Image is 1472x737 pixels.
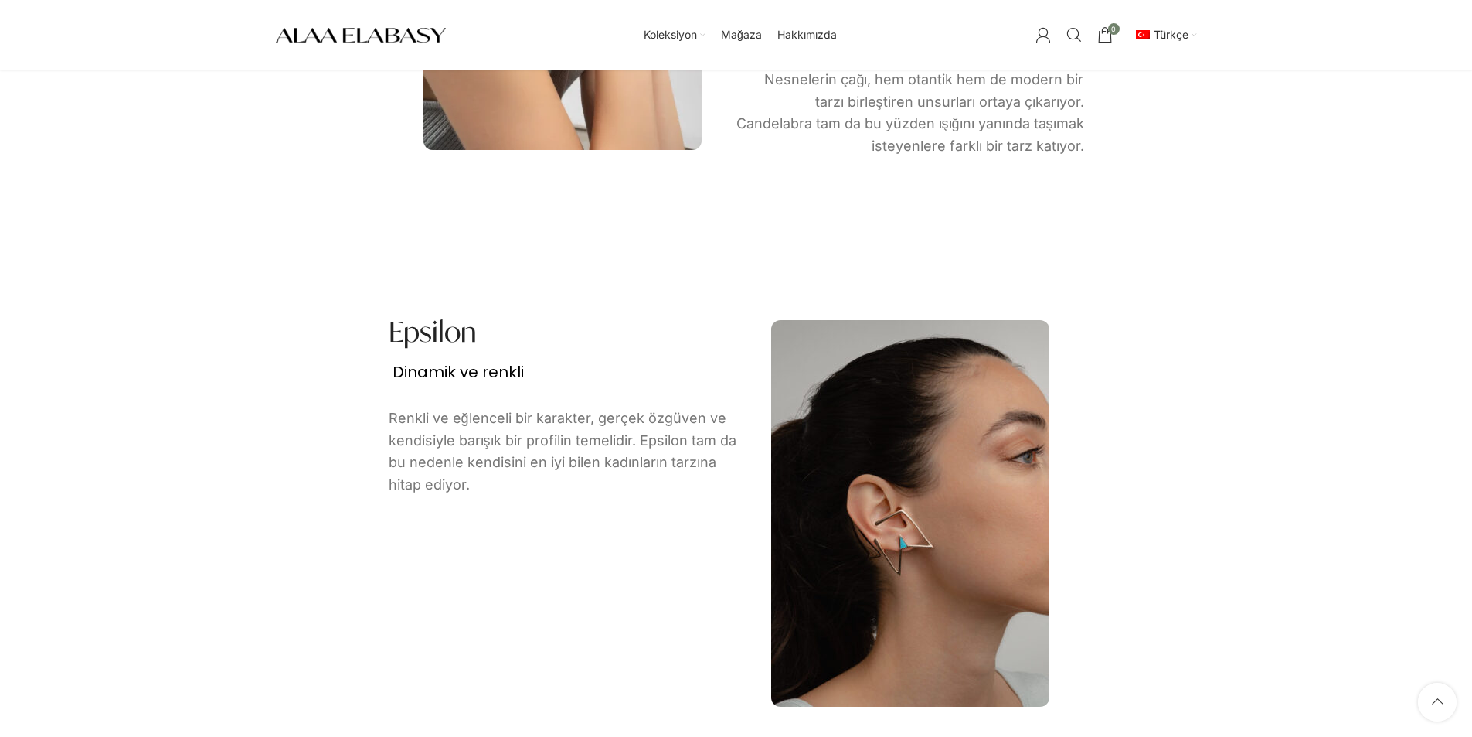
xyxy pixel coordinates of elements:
span: Koleksiyon [644,28,697,43]
span: Türkçe [1154,28,1188,41]
p: Nesnelerin çağı, hem otantik hem de modern bir tarzı birleştiren unsurları ortaya çıkarıyor. Cand... [736,69,1084,158]
div: Ana yönlendirici [454,19,1028,50]
img: Türkçe [1136,30,1150,39]
a: Site logo [276,27,446,40]
a: Koleksiyon [644,19,705,50]
a: 0 [1090,19,1120,50]
span: 0 [1108,23,1120,35]
span: Hakkımızda [777,28,837,43]
span: Mağaza [721,28,762,43]
div: İkincil navigasyon [1124,19,1205,50]
a: Image link [771,506,1049,519]
a: Hakkımızda [777,19,837,50]
a: Arama [1059,19,1090,50]
span: Dinamik ve renkli [393,361,524,383]
a: Başa kaydır düğmesi [1418,683,1457,722]
p: Renkli ve eğlenceli bir karakter, gerçek özgüven ve kendisiyle barışık bir profilin temelidir. Ep... [389,408,736,496]
a: tr_TRTürkçe [1132,19,1197,50]
h3: Epsilon [389,312,477,351]
a: Mağaza [721,19,762,50]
